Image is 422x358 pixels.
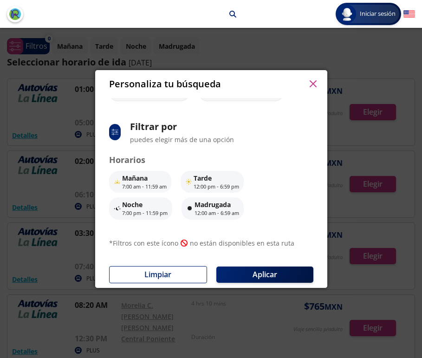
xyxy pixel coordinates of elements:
[130,120,234,134] p: Filtrar por
[181,171,244,193] button: Tarde12:00 pm - 6:59 pm
[156,9,222,19] p: [GEOGRAPHIC_DATA]
[109,77,221,91] p: Personaliza tu búsqueda
[109,171,171,193] button: Mañana7:00 am - 11:59 am
[122,209,168,217] p: 7:00 pm - 11:59 pm
[403,8,415,20] button: English
[122,173,167,183] p: Mañana
[356,9,399,19] span: Iniciar sesión
[130,135,234,144] p: puedes elegir más de una opción
[109,238,178,248] p: * Filtros con este ícono
[109,266,207,283] button: Limpiar
[194,173,239,183] p: Tarde
[109,197,172,220] button: Noche7:00 pm - 11:59 pm
[190,238,294,248] p: no están disponibles en esta ruta
[182,197,244,220] button: Madrugada12:00 am - 6:59 am
[7,6,23,22] button: back
[194,183,239,191] p: 12:00 pm - 6:59 pm
[195,209,239,217] p: 12:00 am - 6:59 am
[109,154,313,166] p: Horarios
[216,267,313,283] button: Aplicar
[122,200,168,209] p: Noche
[121,9,145,19] p: Morelia
[122,183,167,191] p: 7:00 am - 11:59 am
[195,200,239,209] p: Madrugada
